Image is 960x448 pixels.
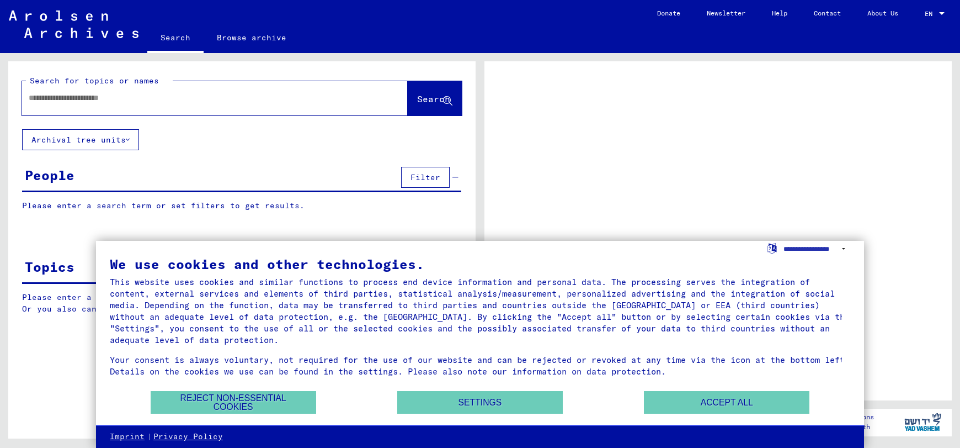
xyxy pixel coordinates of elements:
button: Settings [397,391,563,414]
mat-label: Search for topics or names [30,76,159,86]
img: yv_logo.png [902,408,943,436]
a: Imprint [110,431,145,442]
button: Archival tree units [22,129,139,150]
div: People [25,165,74,185]
p: Please enter a search term or set filters to get results. Or you also can browse the manually. [22,292,462,315]
div: Your consent is always voluntary, not required for the use of our website and can be rejected or ... [110,354,850,377]
span: Search [417,93,450,104]
img: Arolsen_neg.svg [9,10,138,38]
button: Accept all [644,391,809,414]
button: Filter [401,167,450,188]
span: EN [925,10,937,18]
a: Privacy Policy [153,431,223,442]
a: Search [147,24,204,53]
div: Topics [25,257,74,277]
a: Browse archive [204,24,300,51]
p: Please enter a search term or set filters to get results. [22,200,461,212]
span: Filter [410,172,440,182]
div: We use cookies and other technologies. [110,257,850,271]
div: This website uses cookies and similar functions to process end device information and personal da... [110,276,850,346]
button: Reject non-essential cookies [151,391,316,414]
button: Search [408,81,462,115]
